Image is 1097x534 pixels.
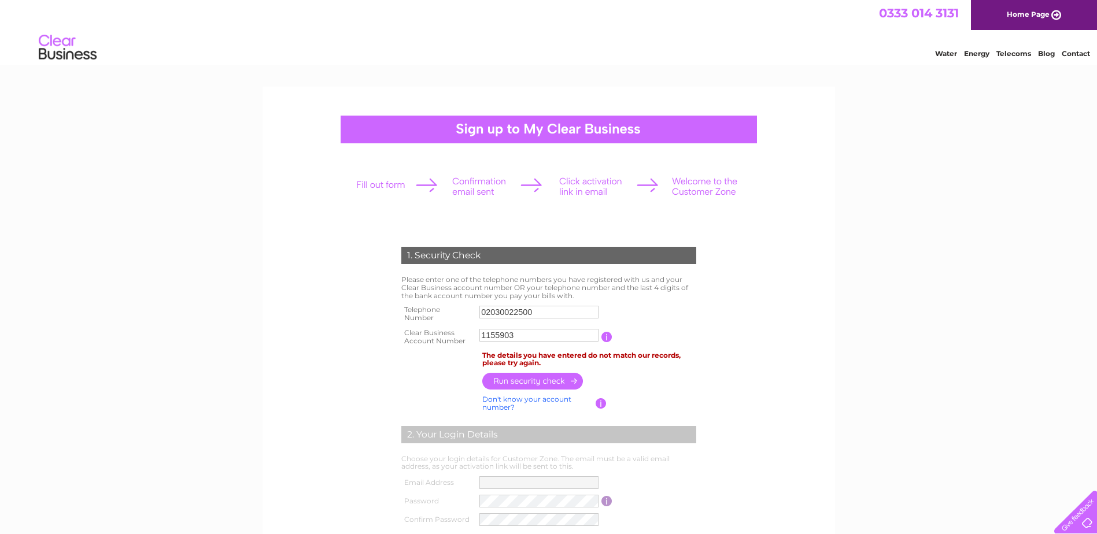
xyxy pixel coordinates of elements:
[482,395,571,411] a: Don't know your account number?
[879,6,959,20] a: 0333 014 3131
[935,49,957,58] a: Water
[398,492,477,510] th: Password
[1062,49,1090,58] a: Contact
[276,6,822,56] div: Clear Business is a trading name of Verastar Limited (registered in [GEOGRAPHIC_DATA] No. 3667643...
[401,247,696,264] div: 1. Security Check
[601,496,612,506] input: Information
[401,426,696,443] div: 2. Your Login Details
[398,325,477,348] th: Clear Business Account Number
[996,49,1031,58] a: Telecoms
[398,273,699,302] td: Please enter one of the telephone numbers you have registered with us and your Clear Business acc...
[1038,49,1055,58] a: Blog
[596,398,607,409] input: Information
[398,302,477,325] th: Telephone Number
[479,348,699,370] td: The details you have entered do not match our records, please try again.
[38,30,97,65] img: logo.png
[601,332,612,342] input: Information
[398,510,477,529] th: Confirm Password
[398,473,477,492] th: Email Address
[964,49,989,58] a: Energy
[398,452,699,474] td: Choose your login details for Customer Zone. The email must be a valid email address, as your act...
